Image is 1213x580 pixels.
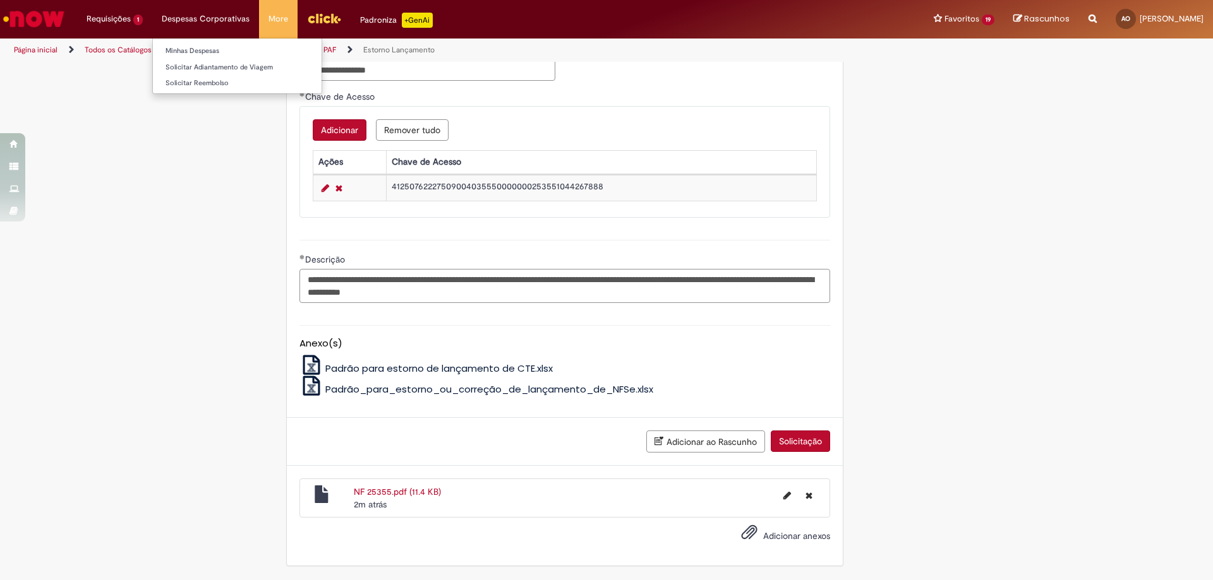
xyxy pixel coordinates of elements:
a: Estorno Lançamento [363,45,435,55]
a: Padrão_para_estorno_ou_correção_de_lançamento_de_NFSe.xlsx [299,382,654,396]
a: Página inicial [14,45,57,55]
span: 1 [133,15,143,25]
button: Solicitação [771,430,830,452]
span: Obrigatório Preenchido [299,254,305,259]
span: Descrição [305,254,347,265]
input: Informe o motivo do estorno [299,59,555,81]
span: Padrão para estorno de lançamento de CTE.xlsx [325,362,553,375]
a: Todos os Catálogos [85,45,152,55]
a: NF 25355.pdf (11.4 KB) [354,486,441,497]
span: Chave de Acesso [305,91,377,102]
a: Minhas Despesas [153,44,322,58]
button: Adicionar ao Rascunho [646,430,765,453]
h5: Anexo(s) [299,338,830,349]
textarea: Descrição [299,269,830,303]
span: More [269,13,288,25]
a: PAF [323,45,336,55]
time: 29/08/2025 07:47:08 [354,499,387,510]
span: Requisições [87,13,131,25]
button: Add a row for Chave de Acesso [313,119,366,141]
a: Editar Linha 1 [318,181,332,196]
div: Padroniza [360,13,433,28]
button: Adicionar anexos [738,521,761,550]
button: Editar nome de arquivo NF 25355.pdf [776,485,799,506]
span: Padrão_para_estorno_ou_correção_de_lançamento_de_NFSe.xlsx [325,382,653,396]
ul: Despesas Corporativas [152,38,322,94]
a: Solicitar Adiantamento de Viagem [153,61,322,74]
span: [PERSON_NAME] [1140,13,1204,24]
a: Remover linha 1 [332,181,346,196]
span: Obrigatório Preenchido [299,92,305,97]
img: ServiceNow [1,6,66,32]
span: Adicionar anexos [763,530,830,542]
th: Ações [313,151,386,174]
span: Favoritos [944,13,979,25]
span: AO [1121,15,1130,23]
button: Excluir NF 25355.pdf [798,485,820,506]
span: 19 [982,15,994,25]
button: Remove all rows for Chave de Acesso [376,119,449,141]
a: Solicitar Reembolso [153,76,322,90]
a: Rascunhos [1013,13,1070,25]
th: Chave de Acesso [387,151,817,174]
span: Rascunhos [1024,13,1070,25]
ul: Trilhas de página [9,38,799,62]
p: +GenAi [402,13,433,28]
span: 2m atrás [354,499,387,510]
span: Despesas Corporativas [162,13,250,25]
img: click_logo_yellow_360x200.png [307,9,341,28]
a: Padrão para estorno de lançamento de CTE.xlsx [299,362,553,375]
td: 41250762227509004035550000000253551044267888 [387,175,817,201]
